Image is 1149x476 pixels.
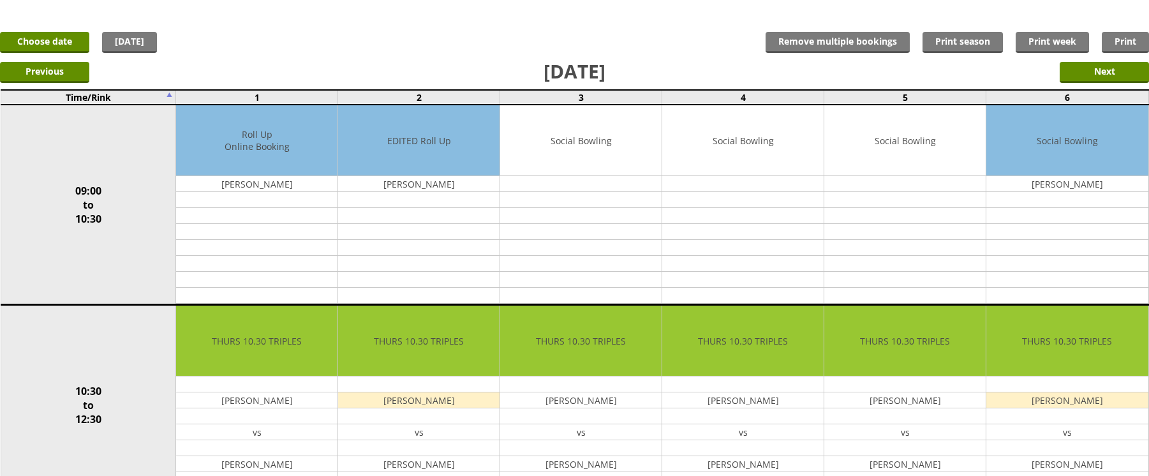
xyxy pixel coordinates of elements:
[176,90,338,105] td: 1
[1,105,176,305] td: 09:00 to 10:30
[824,105,986,176] td: Social Bowling
[500,105,662,176] td: Social Bowling
[986,392,1148,408] td: [PERSON_NAME]
[338,105,500,176] td: EDITED Roll Up
[662,392,824,408] td: [PERSON_NAME]
[338,392,500,408] td: [PERSON_NAME]
[824,392,986,408] td: [PERSON_NAME]
[500,392,662,408] td: [PERSON_NAME]
[176,456,337,472] td: [PERSON_NAME]
[986,456,1148,472] td: [PERSON_NAME]
[662,306,824,376] td: THURS 10.30 TRIPLES
[500,90,662,105] td: 3
[1,90,176,105] td: Time/Rink
[766,32,910,53] input: Remove multiple bookings
[824,424,986,440] td: vs
[338,306,500,376] td: THURS 10.30 TRIPLES
[824,306,986,376] td: THURS 10.30 TRIPLES
[338,90,500,105] td: 2
[176,392,337,408] td: [PERSON_NAME]
[176,105,337,176] td: Roll Up Online Booking
[662,456,824,472] td: [PERSON_NAME]
[662,105,824,176] td: Social Bowling
[986,306,1148,376] td: THURS 10.30 TRIPLES
[986,424,1148,440] td: vs
[102,32,157,53] a: [DATE]
[824,456,986,472] td: [PERSON_NAME]
[338,424,500,440] td: vs
[662,424,824,440] td: vs
[500,424,662,440] td: vs
[338,176,500,192] td: [PERSON_NAME]
[1102,32,1149,53] a: Print
[176,424,337,440] td: vs
[500,456,662,472] td: [PERSON_NAME]
[986,176,1148,192] td: [PERSON_NAME]
[338,456,500,472] td: [PERSON_NAME]
[176,176,337,192] td: [PERSON_NAME]
[176,306,337,376] td: THURS 10.30 TRIPLES
[824,90,986,105] td: 5
[986,105,1148,176] td: Social Bowling
[1060,62,1149,83] input: Next
[923,32,1003,53] a: Print season
[986,90,1148,105] td: 6
[1016,32,1089,53] a: Print week
[662,90,824,105] td: 4
[500,306,662,376] td: THURS 10.30 TRIPLES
